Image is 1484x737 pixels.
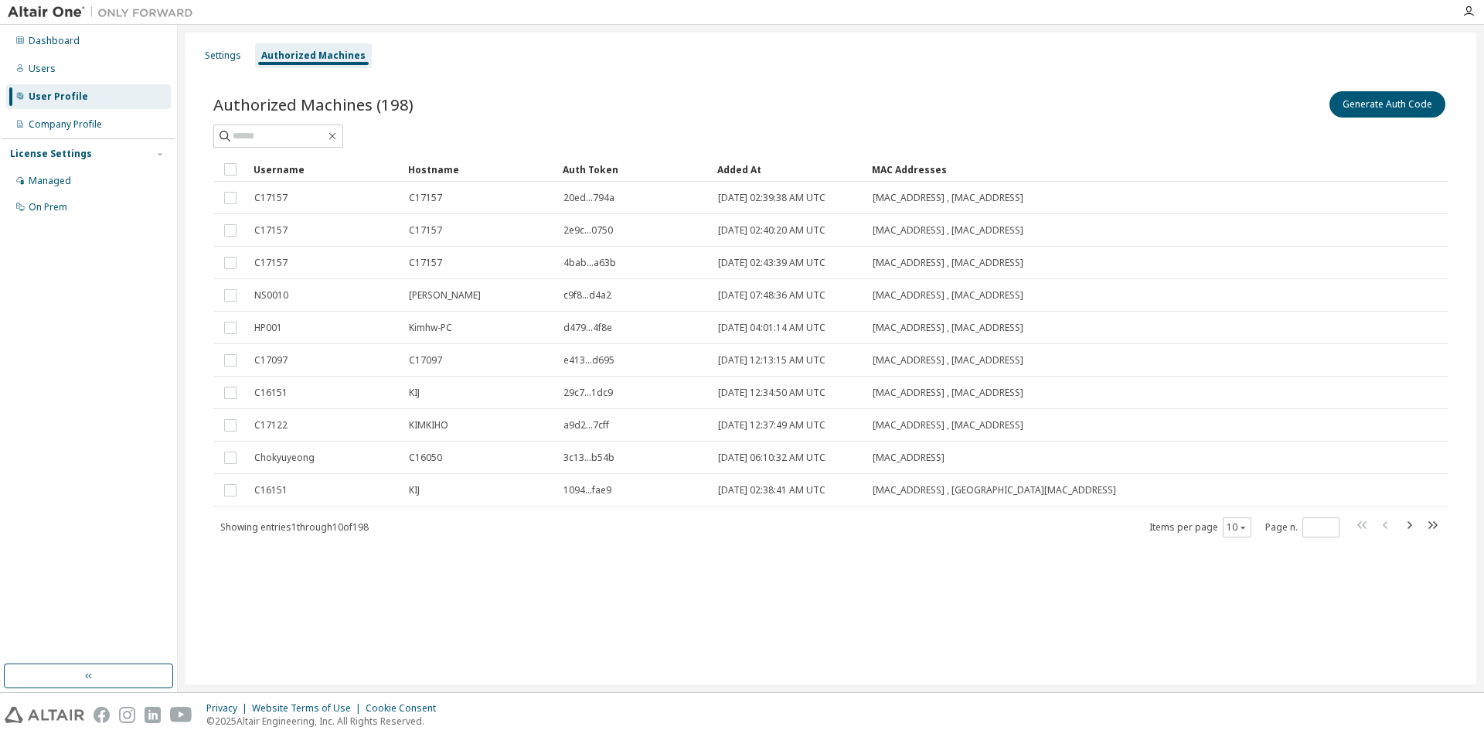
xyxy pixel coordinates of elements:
[254,387,288,399] span: C16151
[29,90,88,103] div: User Profile
[170,707,192,723] img: youtube.svg
[718,484,825,496] span: [DATE] 02:38:41 AM UTC
[254,192,288,204] span: C17157
[29,201,67,213] div: On Prem
[873,257,1023,269] span: [MAC_ADDRESS] , [MAC_ADDRESS]
[873,192,1023,204] span: [MAC_ADDRESS] , [MAC_ADDRESS]
[5,707,84,723] img: altair_logo.svg
[254,322,282,334] span: HP001
[94,707,110,723] img: facebook.svg
[718,419,825,432] span: [DATE] 12:37:49 AM UTC
[409,192,442,204] span: C17157
[1265,517,1339,537] span: Page n.
[563,257,616,269] span: 4bab...a63b
[563,419,609,432] span: a9d2...7cff
[409,419,448,432] span: KIMKIHO
[718,224,825,237] span: [DATE] 02:40:20 AM UTC
[409,224,442,237] span: C17157
[563,387,613,399] span: 29c7...1dc9
[409,387,420,399] span: KIJ
[29,175,71,187] div: Managed
[1149,517,1251,537] span: Items per page
[409,257,442,269] span: C17157
[205,49,241,62] div: Settings
[119,707,135,723] img: instagram.svg
[563,452,614,464] span: 3c13...b54b
[254,224,288,237] span: C17157
[29,63,56,75] div: Users
[213,94,414,115] span: Authorized Machines (198)
[873,387,1023,399] span: [MAC_ADDRESS] , [MAC_ADDRESS]
[872,157,1286,182] div: MAC Addresses
[563,484,611,496] span: 1094...fae9
[252,702,366,715] div: Website Terms of Use
[145,707,161,723] img: linkedin.svg
[206,702,252,715] div: Privacy
[254,452,315,464] span: Chokyuyeong
[8,5,201,20] img: Altair One
[718,452,825,464] span: [DATE] 06:10:32 AM UTC
[718,387,825,399] span: [DATE] 12:34:50 AM UTC
[409,452,442,464] span: C16050
[29,118,102,131] div: Company Profile
[717,157,859,182] div: Added At
[220,520,369,534] span: Showing entries 1 through 10 of 198
[873,484,1116,496] span: [MAC_ADDRESS] , [GEOGRAPHIC_DATA][MAC_ADDRESS]
[254,354,288,367] span: C17097
[254,484,288,496] span: C16151
[873,289,1023,302] span: [MAC_ADDRESS] , [MAC_ADDRESS]
[563,192,614,204] span: 20ed...794a
[10,148,92,160] div: License Settings
[409,484,420,496] span: KIJ
[254,157,396,182] div: Username
[206,715,445,728] p: © 2025 Altair Engineering, Inc. All Rights Reserved.
[563,322,612,334] span: d479...4f8e
[409,354,442,367] span: C17097
[29,35,80,47] div: Dashboard
[409,322,452,334] span: Kimhw-PC
[1227,521,1247,534] button: 10
[718,354,825,367] span: [DATE] 12:13:15 AM UTC
[408,157,550,182] div: Hostname
[873,452,945,464] span: [MAC_ADDRESS]
[718,322,825,334] span: [DATE] 04:01:14 AM UTC
[873,224,1023,237] span: [MAC_ADDRESS] , [MAC_ADDRESS]
[873,322,1023,334] span: [MAC_ADDRESS] , [MAC_ADDRESS]
[563,157,705,182] div: Auth Token
[254,289,288,302] span: NS0010
[261,49,366,62] div: Authorized Machines
[873,419,1023,432] span: [MAC_ADDRESS] , [MAC_ADDRESS]
[563,224,613,237] span: 2e9c...0750
[366,702,445,715] div: Cookie Consent
[254,419,288,432] span: C17122
[563,289,611,302] span: c9f8...d4a2
[718,257,825,269] span: [DATE] 02:43:39 AM UTC
[409,289,481,302] span: [PERSON_NAME]
[718,289,825,302] span: [DATE] 07:48:36 AM UTC
[1329,91,1445,118] button: Generate Auth Code
[718,192,825,204] span: [DATE] 02:39:38 AM UTC
[563,354,614,367] span: e413...d695
[254,257,288,269] span: C17157
[873,354,1023,367] span: [MAC_ADDRESS] , [MAC_ADDRESS]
